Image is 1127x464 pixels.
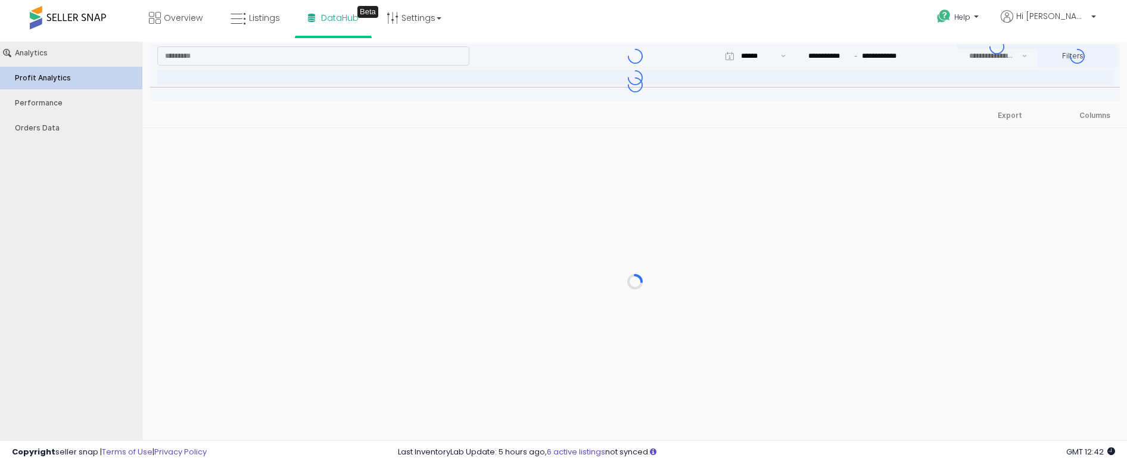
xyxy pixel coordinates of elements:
[15,82,139,91] div: Orders Data
[1001,10,1096,37] a: Hi [PERSON_NAME]
[321,12,359,24] span: DataHub
[143,62,1127,418] div: ExportColumns
[102,446,152,457] a: Terms of Use
[12,447,207,458] div: seller snap | |
[650,448,656,456] i: Click here to read more about un-synced listings.
[627,232,643,248] div: Progress circle
[164,12,203,24] span: Overview
[15,57,139,66] div: Performance
[249,12,280,24] span: Listings
[12,446,55,457] strong: Copyright
[357,6,378,18] div: Tooltip anchor
[398,447,1115,458] div: Last InventoryLab Update: 5 hours ago, not synced.
[547,446,605,457] a: 6 active listings
[15,32,139,41] div: Profit Analytics
[15,7,139,15] div: Analytics
[936,9,951,24] i: Get Help
[1016,10,1088,22] span: Hi [PERSON_NAME]
[154,446,207,457] a: Privacy Policy
[1066,446,1115,457] span: 2025-08-15 12:42 GMT
[954,12,970,22] span: Help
